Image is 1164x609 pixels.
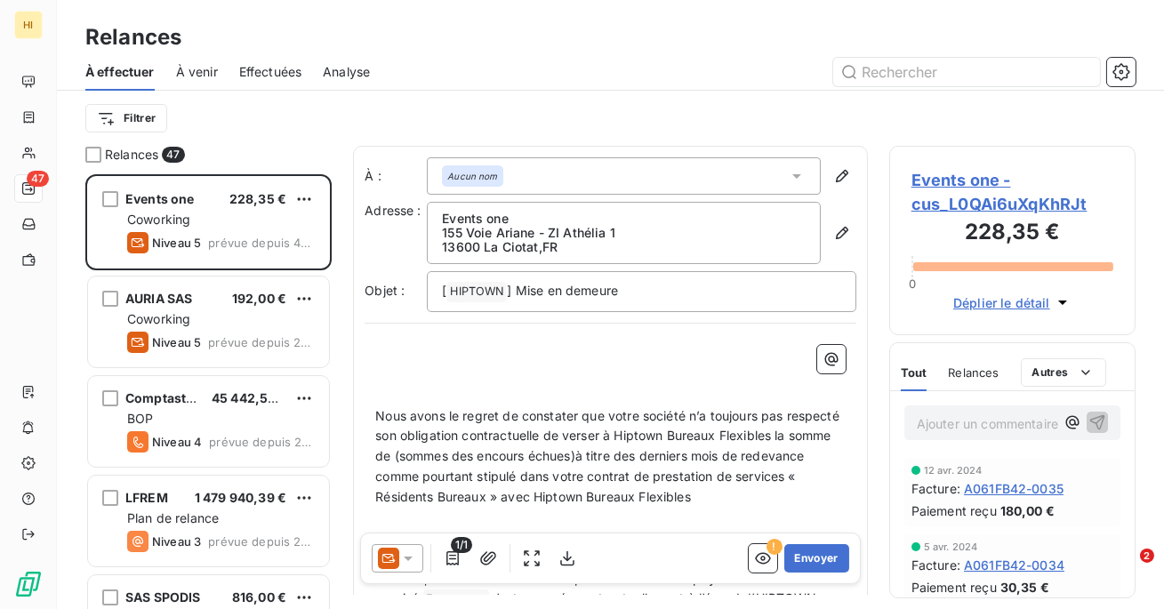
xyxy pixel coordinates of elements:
[195,490,286,505] span: 1 479 940,39 €
[127,212,190,227] span: Coworking
[911,556,960,574] span: Facture :
[323,63,370,81] span: Analyse
[152,435,202,449] span: Niveau 4
[442,240,806,254] p: 13600 La Ciotat , FR
[14,174,42,203] a: 47
[447,282,506,302] span: HIPTOWN
[152,335,201,349] span: Niveau 5
[125,589,201,605] span: SAS SPODIS
[208,534,315,549] span: prévue depuis 247 jours
[127,510,219,525] span: Plan de relance
[1140,549,1154,563] span: 2
[14,570,43,598] img: Logo LeanPay
[365,203,421,218] span: Adresse :
[239,63,302,81] span: Effectuées
[229,191,286,206] span: 228,35 €
[375,408,843,505] span: Nous avons le regret de constater que votre société n’a toujours pas respecté son obligation cont...
[162,147,184,163] span: 47
[232,589,286,605] span: 816,00 €
[85,21,181,53] h3: Relances
[911,578,997,597] span: Paiement reçu
[27,171,49,187] span: 47
[911,168,1113,216] span: Events one - cus_L0QAi6uXqKhRJt
[1000,501,1055,520] span: 180,00 €
[1104,549,1146,591] iframe: Intercom live chat
[127,311,190,326] span: Coworking
[152,236,201,250] span: Niveau 5
[447,170,497,182] em: Aucun nom
[85,63,155,81] span: À effectuer
[924,465,983,476] span: 12 avr. 2024
[924,541,978,552] span: 5 avr. 2024
[948,365,999,380] span: Relances
[208,236,315,250] span: prévue depuis 434 jours
[85,174,332,609] div: grid
[911,216,1113,252] h3: 228,35 €
[365,167,427,185] label: À :
[909,276,916,291] span: 0
[125,390,199,405] span: Comptastar
[152,534,201,549] span: Niveau 3
[127,411,153,426] span: BOP
[14,11,43,39] div: HI
[208,335,315,349] span: prévue depuis 293 jours
[911,501,997,520] span: Paiement reçu
[105,146,158,164] span: Relances
[784,544,849,573] button: Envoyer
[212,390,288,405] span: 45 442,55 €
[953,293,1050,312] span: Déplier le détail
[375,530,848,606] span: En effet, nous vous rappelons qu’en vertu de l’article « A.6. GARANTIES ET FACTURATION », de l’ar...
[911,479,960,498] span: Facture :
[833,58,1100,86] input: Rechercher
[365,283,405,298] span: Objet :
[948,292,1077,313] button: Déplier le détail
[125,291,192,306] span: AURIA SAS
[125,191,195,206] span: Events one
[1021,358,1107,387] button: Autres
[451,537,472,553] span: 1/1
[125,490,168,505] span: LFREM
[209,435,315,449] span: prévue depuis 280 jours
[1000,578,1049,597] span: 30,35 €
[176,63,218,81] span: À venir
[901,365,927,380] span: Tout
[442,226,806,240] p: 155 Voie Ariane - ZI Athélia 1
[964,479,1064,498] span: A061FB42-0035
[85,104,167,132] button: Filtrer
[442,283,446,298] span: [
[442,212,806,226] p: Events one
[507,283,618,298] span: ] Mise en demeure
[232,291,286,306] span: 192,00 €
[964,556,1064,574] span: A061FB42-0034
